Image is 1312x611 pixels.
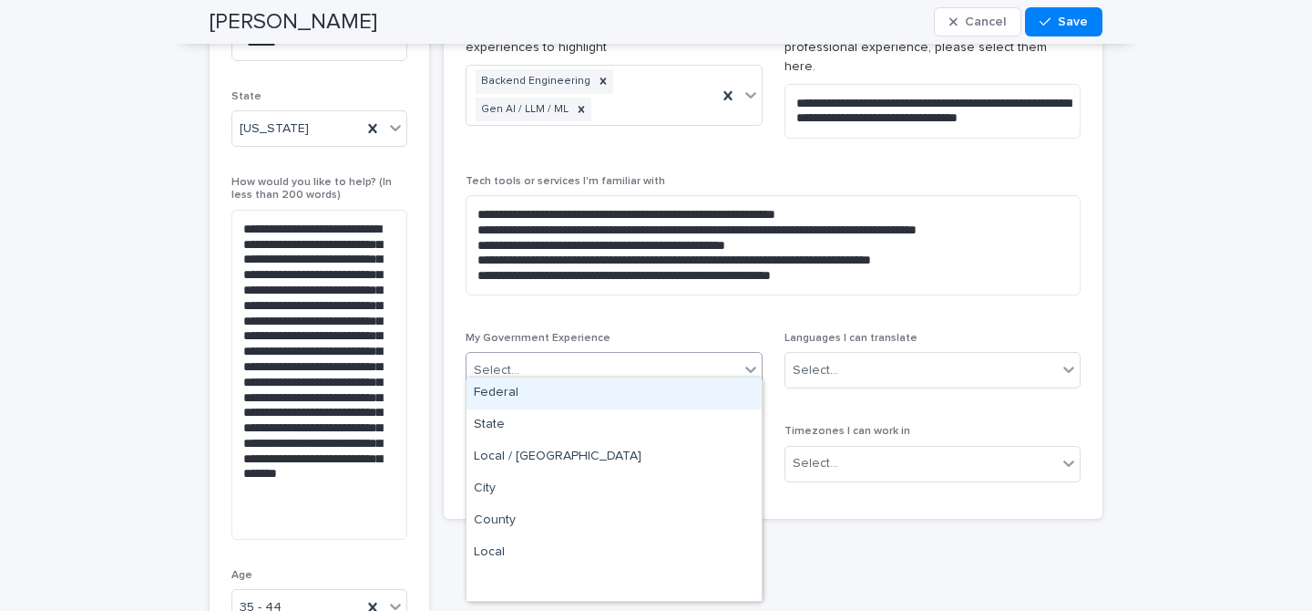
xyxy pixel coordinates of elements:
[466,176,665,187] span: Tech tools or services I'm familiar with
[784,426,910,437] span: Timezones I can work in
[466,505,762,537] div: County
[1058,16,1088,28] span: Save
[231,91,261,102] span: State
[240,119,309,139] span: [US_STATE]
[210,9,377,36] h2: [PERSON_NAME]
[476,98,571,122] div: Gen AI / LLM / ML
[466,409,762,441] div: State
[793,454,838,473] div: Select...
[965,16,1006,28] span: Cancel
[466,473,762,505] div: City
[466,378,762,409] div: Federal
[784,19,1081,76] p: If you would like to share additional areas of professional experience, please select them here.
[474,361,519,380] div: Select...
[1025,7,1102,36] button: Save
[476,69,593,94] div: Backend Engineering
[934,7,1021,36] button: Cancel
[466,333,610,344] span: My Government Experience
[466,537,762,569] div: Local
[231,570,252,581] span: Age
[466,441,762,473] div: Local / City & County
[784,333,917,344] span: Languages I can translate
[231,177,392,201] span: How would you like to help? (In less than 200 words)
[793,361,838,380] div: Select...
